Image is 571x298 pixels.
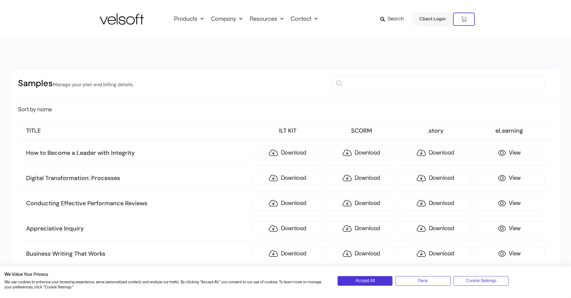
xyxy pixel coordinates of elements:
[26,174,249,182] h3: Digital Transformation: Processes
[53,81,134,88] small: Manage your plan and billing details.
[400,171,471,185] a: Download
[474,221,545,236] a: View
[26,149,249,157] h3: How to Become a Leader with Integrity
[326,171,397,185] a: Download
[326,127,397,135] h3: SCORM
[326,247,397,261] a: Download
[5,280,329,290] p: We use cookies to enhance your browsing experience, serve personalized content, and analyze our t...
[326,196,397,210] a: Download
[100,14,144,25] img: Velsoft Training Materials
[326,221,397,236] a: Download
[466,278,496,284] span: Cookie Settings
[412,12,453,26] a: Client Login
[246,16,287,23] a: ResourcesMenu Toggle
[18,78,134,89] h2: Samples
[170,16,321,23] nav: Menu
[26,250,249,258] h3: Business Writing That Works
[18,107,52,112] span: Sort by name
[207,16,246,23] a: CompanyMenu Toggle
[419,15,446,23] span: Client Login
[252,146,323,160] a: Download
[495,285,568,298] iframe: chat widget
[395,276,450,286] button: Deny all cookies
[400,146,471,160] a: Download
[26,200,249,207] h3: Conducting Effective Performance Reviews
[400,247,471,261] a: Download
[252,221,323,236] a: Download
[252,196,323,210] a: Download
[326,146,397,160] a: Download
[454,276,509,286] button: Adjust cookie preferences
[474,171,545,185] a: View
[400,127,471,135] h3: .story
[380,14,408,24] a: Search
[170,16,207,23] a: ProductsMenu Toggle
[252,127,323,135] h3: ILT KIT
[5,272,329,277] h2: We Value Your Privacy
[474,127,545,135] h3: eLearning
[474,196,545,210] a: View
[26,127,249,135] h3: TITLE
[400,221,471,236] a: Download
[252,247,323,261] a: Download
[252,171,323,185] a: Download
[388,15,404,23] span: Search
[474,146,545,160] a: View
[356,278,375,284] span: Accept All
[338,276,392,286] button: Accept all cookies
[418,278,428,284] span: Deny
[474,247,545,261] a: View
[287,16,321,23] a: ContactMenu Toggle
[26,225,249,233] h3: Appreciative Inquiry
[400,196,471,210] a: Download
